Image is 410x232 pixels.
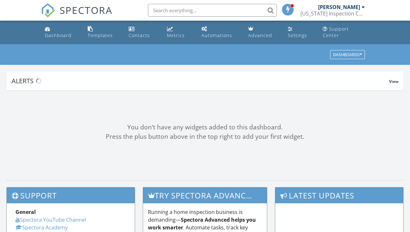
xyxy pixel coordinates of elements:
div: [PERSON_NAME] [318,4,360,10]
input: Search everything... [148,4,277,17]
a: Dashboard [42,23,80,42]
h3: Try spectora advanced [DATE] [143,187,267,203]
a: Automations (Basic) [199,23,240,42]
a: Templates [85,23,121,42]
a: Metrics [164,23,194,42]
div: Settings [288,32,307,38]
a: SPECTORA [41,9,112,22]
div: Dashboards [333,53,362,57]
div: You don't have any widgets added to this dashboard. [6,123,404,132]
strong: Spectora Advanced helps you work smarter [148,216,256,231]
a: Spectora YouTube Channel [15,216,86,223]
button: Dashboards [330,50,365,59]
div: Contacts [129,32,150,38]
div: Support Center [323,26,349,38]
div: Templates [88,32,113,38]
h3: Support [7,187,135,203]
img: The Best Home Inspection Software - Spectora [41,3,55,17]
div: Connecticut Inspection Consultants LLC [300,10,365,17]
div: Advanced [248,32,272,38]
strong: General [15,208,36,216]
div: Automations [201,32,232,38]
div: Alerts [12,76,389,85]
a: Spectora Academy [15,224,68,231]
span: SPECTORA [60,3,112,17]
a: Support Center [320,23,367,42]
a: Contacts [126,23,159,42]
a: Advanced [246,23,280,42]
div: Metrics [167,32,185,38]
span: View [389,79,398,84]
div: Press the plus button above in the top right to add your first widget. [6,132,404,141]
h3: Latest Updates [275,187,403,203]
div: Dashboard [45,32,72,38]
a: Settings [285,23,315,42]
